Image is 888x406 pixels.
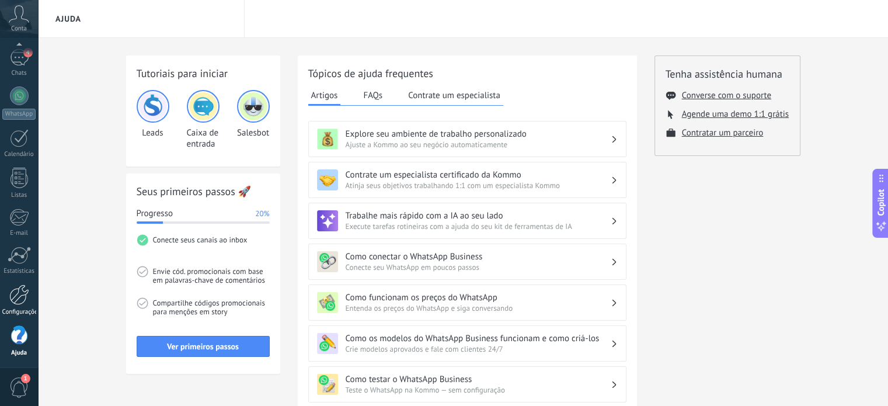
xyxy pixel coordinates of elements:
[167,342,239,351] span: Ver primeiros passos
[346,169,611,181] h3: Contrate um especialista certificado da Kommo
[682,127,764,138] button: Contratar um parceiro
[153,266,270,297] span: Envie cód. promocionais com base em palavras-chave de comentários
[153,234,270,266] span: Conecte seus canais ao inbox
[346,385,611,395] span: Teste o WhatsApp na Kommo — sem configuração
[2,268,36,275] div: Estatísticas
[137,184,270,199] h2: Seus primeiros passos 🚀
[346,374,611,385] h3: Como testar o WhatsApp Business
[137,336,270,357] button: Ver primeiros passos
[137,66,270,81] h2: Tutoriais para iniciar
[2,151,36,158] div: Calendário
[21,374,30,383] span: 1
[2,192,36,199] div: Listas
[2,308,36,316] div: Configurações
[308,86,341,106] button: Artigos
[137,90,169,150] div: Leads
[346,221,611,231] span: Execute tarefas rotineiras com a ajuda do seu kit de ferramentas de IA
[153,297,270,329] span: Compartilhe códigos promocionais para menções em story
[346,292,611,303] h3: Como funcionam os preços do WhatsApp
[2,230,36,237] div: E-mail
[405,86,503,104] button: Contrate um especialista
[187,90,220,150] div: Caixa de entrada
[237,90,270,150] div: Salesbot
[666,67,789,81] h2: Tenha assistência humana
[682,109,789,120] button: Agende uma demo 1:1 grátis
[346,210,611,221] h3: Trabalhe mais rápido com a IA ao seu lado
[2,109,36,120] div: WhatsApp
[346,251,611,262] h3: Como conectar o WhatsApp Business
[346,181,611,190] span: Atinja seus objetivos trabalhando 1:1 com um especialista Kommo
[2,349,36,357] div: Ajuda
[346,129,611,140] h3: Explore seu ambiente de trabalho personalizado
[11,25,27,33] span: Conta
[346,303,611,313] span: Entenda os preços do WhatsApp e siga conversando
[346,333,611,344] h3: Como os modelos do WhatsApp Business funcionam e como criá-los
[346,262,611,272] span: Conecte seu WhatsApp em poucos passos
[137,208,173,220] span: Progresso
[875,189,887,216] span: Copilot
[346,344,611,354] span: Crie modelos aprovados e fale com clientes 24/7
[360,86,385,104] button: FAQs
[255,208,269,220] span: 20%
[346,140,611,150] span: Ajuste a Kommo ao seu negócio automaticamente
[308,66,626,81] h2: Tópicos de ajuda frequentes
[682,90,771,101] button: Converse com o suporte
[2,70,36,77] div: Chats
